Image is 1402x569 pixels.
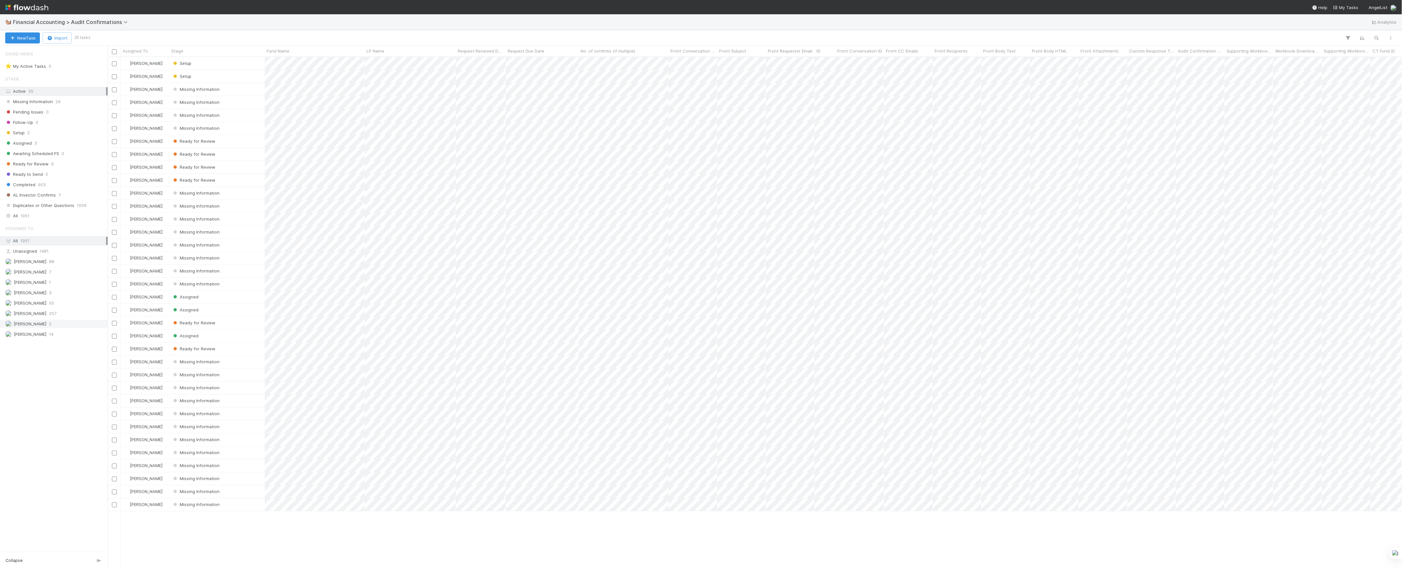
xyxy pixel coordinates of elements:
div: Ready for Review [172,138,215,144]
img: avatar_487f705b-1efa-4920-8de6-14528bcda38c.png [124,489,129,494]
span: Collapse [6,558,23,563]
div: [PERSON_NAME] [123,177,163,183]
span: [PERSON_NAME] [130,463,163,468]
div: Missing Information [172,229,220,235]
img: avatar_487f705b-1efa-4920-8de6-14528bcda38c.png [124,242,129,248]
span: [PERSON_NAME] [130,87,163,92]
span: [PERSON_NAME] [130,437,163,442]
input: Toggle Row Selected [112,373,117,378]
img: avatar_030f5503-c087-43c2-95d1-dd8963b2926c.png [124,333,129,338]
span: [PERSON_NAME] [14,280,46,285]
input: Toggle Row Selected [112,126,117,131]
span: 1006 [77,201,87,210]
img: avatar_487f705b-1efa-4920-8de6-14528bcda38c.png [124,372,129,377]
div: Missing Information [172,449,220,456]
input: Toggle Row Selected [112,165,117,170]
span: [PERSON_NAME] [130,61,163,66]
input: Toggle Row Selected [112,477,117,481]
input: Toggle Row Selected [112,490,117,494]
span: 1 [49,278,51,286]
div: Missing Information [172,488,220,495]
img: avatar_030f5503-c087-43c2-95d1-dd8963b2926c.png [124,320,129,325]
div: My Active Tasks [5,62,46,70]
div: Missing Information [172,281,220,287]
span: 7 [58,191,61,199]
div: [PERSON_NAME] [123,358,163,365]
span: Setup [5,129,25,137]
input: Toggle Row Selected [112,412,117,417]
div: Missing Information [172,216,220,222]
img: avatar_c0d2ec3f-77e2-40ea-8107-ee7bdb5edede.png [5,300,12,306]
span: [PERSON_NAME] [130,476,163,481]
div: [PERSON_NAME] [123,281,163,287]
img: avatar_487f705b-1efa-4920-8de6-14528bcda38c.png [124,463,129,468]
input: Toggle Row Selected [112,308,117,313]
img: avatar_487f705b-1efa-4920-8de6-14528bcda38c.png [124,411,129,416]
img: avatar_487f705b-1efa-4920-8de6-14528bcda38c.png [124,100,129,105]
div: [PERSON_NAME] [123,86,163,92]
span: Missing Information [172,242,220,248]
div: [PERSON_NAME] [123,320,163,326]
span: 903 [38,181,46,189]
input: Toggle Row Selected [112,321,117,326]
span: 3 [34,139,37,147]
div: Missing Information [172,371,220,378]
span: Missing Information [172,113,220,118]
img: avatar_030f5503-c087-43c2-95d1-dd8963b2926c.png [124,177,129,183]
div: Missing Information [172,436,220,443]
img: avatar_487f705b-1efa-4920-8de6-14528bcda38c.png [124,216,129,222]
input: Toggle Row Selected [112,61,117,66]
div: Missing Information [172,125,220,131]
span: Front Requestor Email [768,48,812,54]
input: Toggle Row Selected [112,502,117,507]
span: Missing Information [172,281,220,286]
img: avatar_487f705b-1efa-4920-8de6-14528bcda38c.png [124,476,129,481]
div: [PERSON_NAME] [123,138,163,144]
span: 3 [49,289,52,297]
img: avatar_487f705b-1efa-4920-8de6-14528bcda38c.png [124,74,129,79]
div: Missing Information [172,190,220,196]
div: Setup [172,73,191,79]
span: [PERSON_NAME] [130,164,163,170]
div: Missing Information [172,255,220,261]
span: Missing Information [172,385,220,390]
div: Missing Information [172,268,220,274]
input: Toggle Row Selected [112,425,117,430]
input: Toggle Row Selected [112,282,117,287]
span: No. of confirms (if multiple) [581,48,635,54]
span: Pending Issues [5,108,43,116]
input: Toggle Row Selected [112,464,117,468]
img: avatar_8d06466b-a936-4205-8f52-b0cc03e2a179.png [5,331,12,337]
span: Missing Information [172,502,220,507]
div: [PERSON_NAME] [123,203,163,209]
img: avatar_d7f67417-030a-43ce-a3ce-a315a3ccfd08.png [5,289,12,296]
img: avatar_487f705b-1efa-4920-8de6-14528bcda38c.png [124,255,129,260]
img: avatar_487f705b-1efa-4920-8de6-14528bcda38c.png [124,203,129,209]
span: [PERSON_NAME] [130,294,163,299]
div: Missing Information [172,462,220,469]
a: My Tasks [1333,4,1359,11]
div: [PERSON_NAME] [123,501,163,508]
input: Toggle Row Selected [112,399,117,404]
div: [PERSON_NAME] [123,423,163,430]
img: avatar_487f705b-1efa-4920-8de6-14528bcda38c.png [124,281,129,286]
span: [PERSON_NAME] [130,203,163,209]
span: Front Recipients [935,48,968,54]
span: Setup [172,74,191,79]
span: Missing Information [172,411,220,416]
div: [PERSON_NAME] [123,449,163,456]
img: avatar_487f705b-1efa-4920-8de6-14528bcda38c.png [124,126,129,131]
div: [PERSON_NAME] [123,333,163,339]
span: Assigned To [5,222,33,235]
span: Missing Information [172,100,220,105]
input: Toggle Row Selected [112,256,117,261]
span: [PERSON_NAME] [130,139,163,144]
span: Missing Information [5,98,53,106]
div: Missing Information [172,86,220,92]
img: avatar_e5ec2f5b-afc7-4357-8cf1-2139873d70b1.png [124,307,129,312]
input: Toggle Row Selected [112,178,117,183]
span: Supporting Workbook (Excel) [1227,48,1272,54]
span: Missing Information [172,372,220,377]
input: Toggle Row Selected [112,360,117,365]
